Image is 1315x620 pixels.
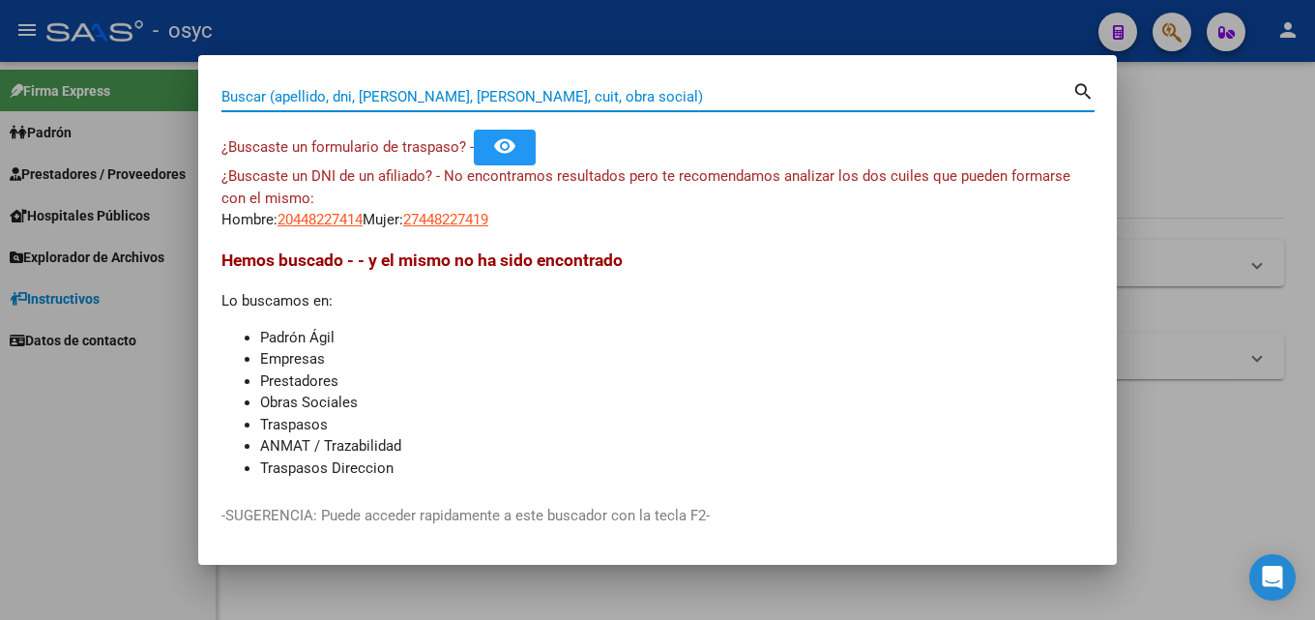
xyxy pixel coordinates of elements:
[278,211,363,228] span: 20448227414
[260,392,1094,414] li: Obras Sociales
[260,458,1094,480] li: Traspasos Direccion
[221,167,1070,207] span: ¿Buscaste un DNI de un afiliado? - No encontramos resultados pero te recomendamos analizar los do...
[493,134,516,158] mat-icon: remove_red_eye
[260,414,1094,436] li: Traspasos
[260,435,1094,458] li: ANMAT / Trazabilidad
[221,505,1094,527] p: -SUGERENCIA: Puede acceder rapidamente a este buscador con la tecla F2-
[221,248,1094,479] div: Lo buscamos en:
[403,211,488,228] span: 27448227419
[1072,78,1095,102] mat-icon: search
[221,165,1094,231] div: Hombre: Mujer:
[221,251,623,270] span: Hemos buscado - - y el mismo no ha sido encontrado
[260,327,1094,349] li: Padrón Ágil
[260,370,1094,393] li: Prestadores
[221,138,474,156] span: ¿Buscaste un formulario de traspaso? -
[1249,554,1296,601] div: Open Intercom Messenger
[260,348,1094,370] li: Empresas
